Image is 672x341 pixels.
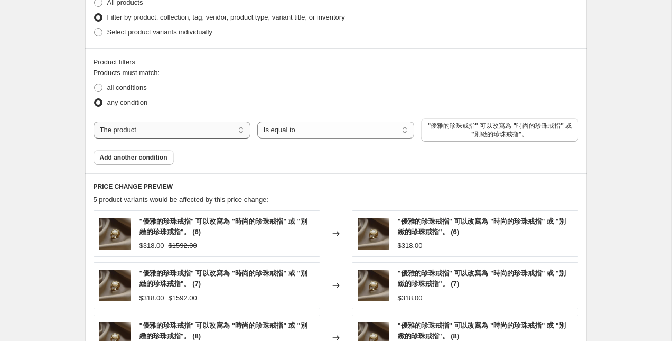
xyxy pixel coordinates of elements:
span: "優雅的珍珠戒指" 可以改寫為 "時尚的珍珠戒指" 或 "別緻的珍珠戒指"。 (6) [139,217,307,236]
div: Product filters [94,57,578,68]
span: "優雅的珍珠戒指" 可以改寫為 "時尚的珍珠戒指" 或 "別緻的珍珠戒指"。 [427,122,572,139]
button: Add another condition [94,150,174,165]
div: $318.00 [398,293,423,303]
div: $318.00 [139,293,164,303]
span: Add another condition [100,153,167,162]
span: any condition [107,98,148,106]
span: "優雅的珍珠戒指" 可以改寫為 "時尚的珍珠戒指" 或 "別緻的珍珠戒指"。 (6) [398,217,566,236]
img: 15_317fcd76-1760-40cd-b7c3-def78daa1001_80x.png [358,270,389,301]
strike: $1592.00 [169,293,197,303]
img: 15_317fcd76-1760-40cd-b7c3-def78daa1001_80x.png [99,218,131,250]
span: "優雅的珍珠戒指" 可以改寫為 "時尚的珍珠戒指" 或 "別緻的珍珠戒指"。 (8) [139,321,307,340]
img: 15_317fcd76-1760-40cd-b7c3-def78daa1001_80x.png [358,218,389,250]
img: 15_317fcd76-1760-40cd-b7c3-def78daa1001_80x.png [99,270,131,301]
div: $318.00 [398,241,423,251]
span: Select product variants individually [107,28,212,36]
span: Products must match: [94,69,160,77]
button: "優雅的珍珠戒指" 可以改寫為 "時尚的珍珠戒指" 或 "別緻的珍珠戒指"。 [421,118,578,142]
span: Filter by product, collection, tag, vendor, product type, variant title, or inventory [107,13,345,21]
span: "優雅的珍珠戒指" 可以改寫為 "時尚的珍珠戒指" 或 "別緻的珍珠戒指"。 (8) [398,321,566,340]
span: "優雅的珍珠戒指" 可以改寫為 "時尚的珍珠戒指" 或 "別緻的珍珠戒指"。 (7) [139,269,307,288]
span: "優雅的珍珠戒指" 可以改寫為 "時尚的珍珠戒指" 或 "別緻的珍珠戒指"。 (7) [398,269,566,288]
div: $318.00 [139,241,164,251]
h6: PRICE CHANGE PREVIEW [94,182,578,191]
span: all conditions [107,84,147,91]
strike: $1592.00 [169,241,197,251]
span: 5 product variants would be affected by this price change: [94,196,268,204]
